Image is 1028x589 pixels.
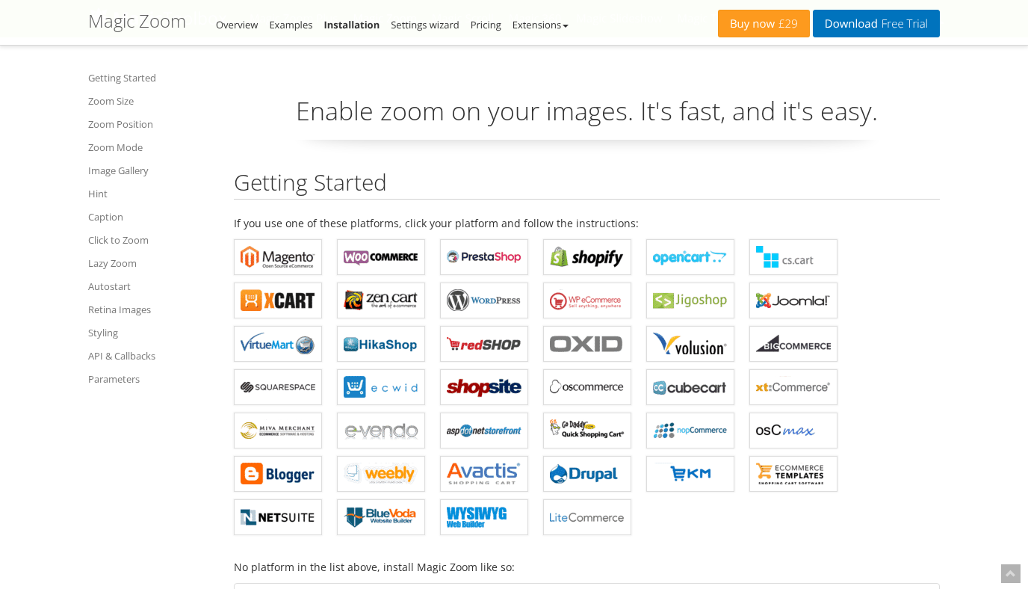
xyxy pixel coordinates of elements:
[543,239,631,275] a: Magic Zoom for Shopify
[550,376,625,398] b: Magic Zoom for osCommerce
[216,18,258,31] a: Overview
[88,347,215,365] a: API & Callbacks
[543,326,631,362] a: Magic Zoom for OXID
[756,419,831,442] b: Magic Zoom for osCMax
[749,326,837,362] a: Magic Zoom for Bigcommerce
[646,456,734,492] a: Magic Zoom for EKM
[337,239,425,275] a: Magic Zoom for WooCommerce
[813,10,940,37] a: DownloadFree Trial
[749,413,837,448] a: Magic Zoom for osCMax
[337,369,425,405] a: Magic Zoom for ECWID
[653,463,728,485] b: Magic Zoom for EKM
[234,326,322,362] a: Magic Zoom for VirtueMart
[749,369,837,405] a: Magic Zoom for xt:Commerce
[543,283,631,318] a: Magic Zoom for WP e-Commerce
[337,283,425,318] a: Magic Zoom for Zen Cart
[550,506,625,528] b: Magic Zoom for LiteCommerce
[513,18,569,31] a: Extensions
[344,376,418,398] b: Magic Zoom for ECWID
[88,300,215,318] a: Retina Images
[440,283,528,318] a: Magic Zoom for WordPress
[543,369,631,405] a: Magic Zoom for osCommerce
[241,333,315,355] b: Magic Zoom for VirtueMart
[344,289,418,312] b: Magic Zoom for Zen Cart
[88,277,215,295] a: Autostart
[440,326,528,362] a: Magic Zoom for redSHOP
[88,231,215,249] a: Click to Zoom
[344,419,418,442] b: Magic Zoom for e-vendo
[234,456,322,492] a: Magic Zoom for Blogger
[440,369,528,405] a: Magic Zoom for ShopSite
[447,419,521,442] b: Magic Zoom for AspDotNetStorefront
[447,463,521,485] b: Magic Zoom for Avactis
[646,326,734,362] a: Magic Zoom for Volusion
[550,419,625,442] b: Magic Zoom for GoDaddy Shopping Cart
[88,11,186,31] h1: Magic Zoom
[88,254,215,272] a: Lazy Zoom
[234,558,940,576] p: No platform in the list above, install Magic Zoom like so:
[344,333,418,355] b: Magic Zoom for HikaShop
[337,456,425,492] a: Magic Zoom for Weebly
[269,18,312,31] a: Examples
[440,456,528,492] a: Magic Zoom for Avactis
[391,18,459,31] a: Settings wizard
[646,283,734,318] a: Magic Zoom for Jigoshop
[756,246,831,268] b: Magic Zoom for CS-Cart
[749,456,837,492] a: Magic Zoom for ecommerce Templates
[88,208,215,226] a: Caption
[234,413,322,448] a: Magic Zoom for Miva Merchant
[234,239,322,275] a: Magic Zoom for Magento
[344,506,418,528] b: Magic Zoom for BlueVoda
[241,506,315,528] b: Magic Zoom for NetSuite
[653,246,728,268] b: Magic Zoom for OpenCart
[447,289,521,312] b: Magic Zoom for WordPress
[653,333,728,355] b: Magic Zoom for Volusion
[88,370,215,388] a: Parameters
[323,18,380,31] a: Installation
[550,246,625,268] b: Magic Zoom for Shopify
[550,463,625,485] b: Magic Zoom for Drupal
[337,326,425,362] a: Magic Zoom for HikaShop
[337,499,425,535] a: Magic Zoom for BlueVoda
[447,246,521,268] b: Magic Zoom for PrestaShop
[440,239,528,275] a: Magic Zoom for PrestaShop
[88,324,215,342] a: Styling
[646,413,734,448] a: Magic Zoom for nopCommerce
[88,138,215,156] a: Zoom Mode
[653,376,728,398] b: Magic Zoom for CubeCart
[775,18,798,30] span: £29
[447,376,521,398] b: Magic Zoom for ShopSite
[646,369,734,405] a: Magic Zoom for CubeCart
[88,69,215,87] a: Getting Started
[756,463,831,485] b: Magic Zoom for ecommerce Templates
[337,413,425,448] a: Magic Zoom for e-vendo
[234,93,940,141] p: Enable zoom on your images. It's fast, and it's easy.
[440,499,528,535] a: Magic Zoom for WYSIWYG
[653,289,728,312] b: Magic Zoom for Jigoshop
[241,289,315,312] b: Magic Zoom for X-Cart
[241,376,315,398] b: Magic Zoom for Squarespace
[88,115,215,133] a: Zoom Position
[543,456,631,492] a: Magic Zoom for Drupal
[646,239,734,275] a: Magic Zoom for OpenCart
[234,170,940,200] h2: Getting Started
[88,185,215,203] a: Hint
[234,369,322,405] a: Magic Zoom for Squarespace
[718,10,810,37] a: Buy now£29
[550,289,625,312] b: Magic Zoom for WP e-Commerce
[234,283,322,318] a: Magic Zoom for X-Cart
[234,499,322,535] a: Magic Zoom for NetSuite
[471,18,501,31] a: Pricing
[653,419,728,442] b: Magic Zoom for nopCommerce
[543,499,631,535] a: Magic Zoom for LiteCommerce
[344,246,418,268] b: Magic Zoom for WooCommerce
[447,506,521,528] b: Magic Zoom for WYSIWYG
[234,215,940,232] p: If you use one of these platforms, click your platform and follow the instructions:
[241,246,315,268] b: Magic Zoom for Magento
[756,376,831,398] b: Magic Zoom for xt:Commerce
[756,333,831,355] b: Magic Zoom for Bigcommerce
[749,239,837,275] a: Magic Zoom for CS-Cart
[878,18,928,30] span: Free Trial
[440,413,528,448] a: Magic Zoom for AspDotNetStorefront
[344,463,418,485] b: Magic Zoom for Weebly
